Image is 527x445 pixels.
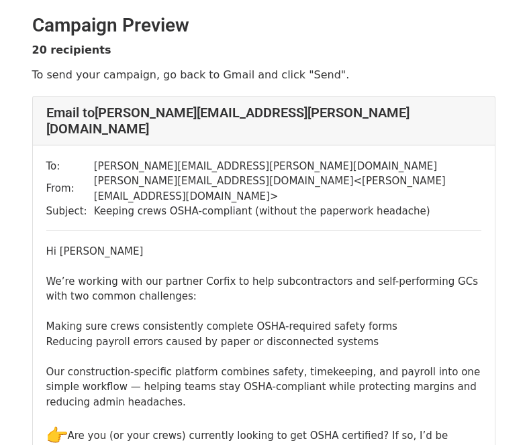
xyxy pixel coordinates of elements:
[32,68,495,82] p: To send your campaign, go back to Gmail and click "Send".
[46,105,481,137] h4: Email to [PERSON_NAME][EMAIL_ADDRESS][PERSON_NAME][DOMAIN_NAME]
[46,174,94,204] td: From:
[32,44,111,56] strong: 20 recipients
[46,159,94,174] td: To:
[32,14,495,37] h2: Campaign Preview
[46,204,94,219] td: Subject:
[94,174,481,204] td: [PERSON_NAME][EMAIL_ADDRESS][DOMAIN_NAME] < [PERSON_NAME][EMAIL_ADDRESS][DOMAIN_NAME] >
[94,204,481,219] td: Keeping crews OSHA-compliant (without the paperwork headache)
[46,244,481,259] div: Hi [PERSON_NAME]
[94,159,481,174] td: [PERSON_NAME][EMAIL_ADDRESS][PERSON_NAME][DOMAIN_NAME]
